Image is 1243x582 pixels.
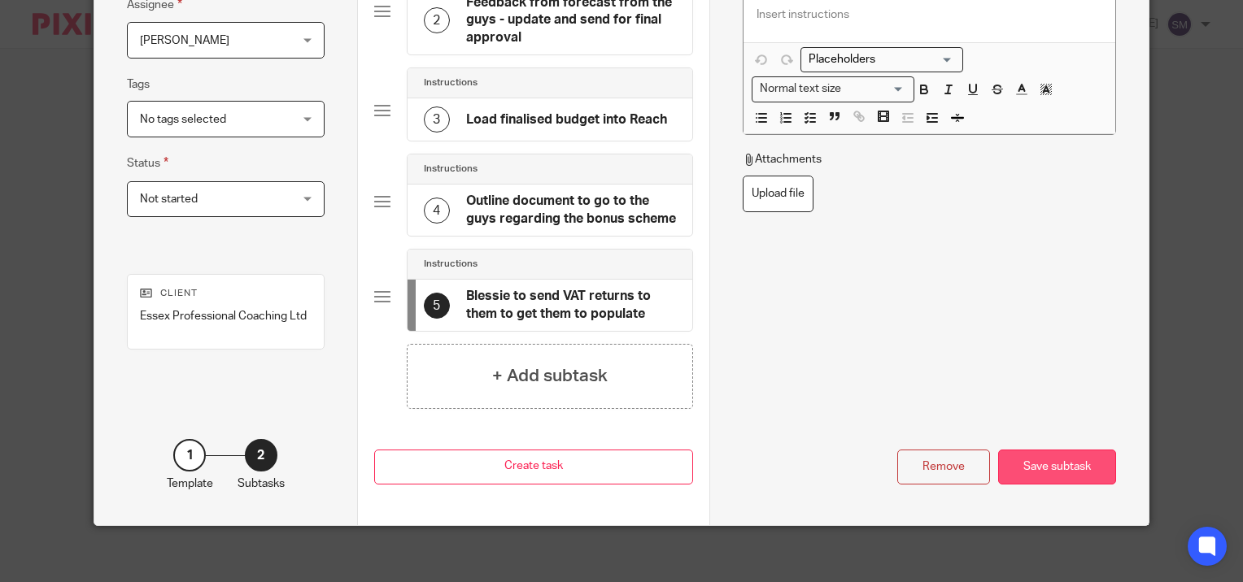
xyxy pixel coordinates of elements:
div: Text styles [752,76,914,102]
label: Tags [127,76,150,93]
h4: Load finalised budget into Reach [466,111,667,128]
input: Search for option [846,80,905,98]
input: Search for option [803,51,953,68]
h4: Blessie to send VAT returns to them to get them to populate [466,288,676,323]
div: Remove [897,450,990,484]
label: Status [127,154,168,172]
div: 2 [245,439,277,471]
h4: Outline document to go to the guys regarding the bonus scheme [466,193,676,228]
span: [PERSON_NAME] [140,35,229,46]
div: 3 [424,106,450,132]
p: Client [140,287,312,300]
div: 1 [173,439,206,471]
div: Search for option [800,47,963,72]
div: Placeholders [800,47,963,72]
div: 4 [424,198,450,224]
div: Search for option [752,76,914,102]
div: Save subtask [998,450,1116,484]
p: Essex Professional Coaching Ltd [140,308,312,324]
span: Not started [140,193,198,205]
h4: + Add subtask [492,363,608,389]
h4: Instructions [424,76,478,89]
p: Subtasks [238,476,285,492]
label: Upload file [743,176,813,212]
button: Create task [374,450,693,484]
span: Normal text size [756,80,844,98]
p: Template [167,476,213,492]
div: 2 [424,7,450,33]
h4: Instructions [424,163,478,176]
div: 5 [424,293,450,319]
span: No tags selected [140,114,226,125]
p: Attachments [743,151,822,167]
h4: Instructions [424,258,478,271]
